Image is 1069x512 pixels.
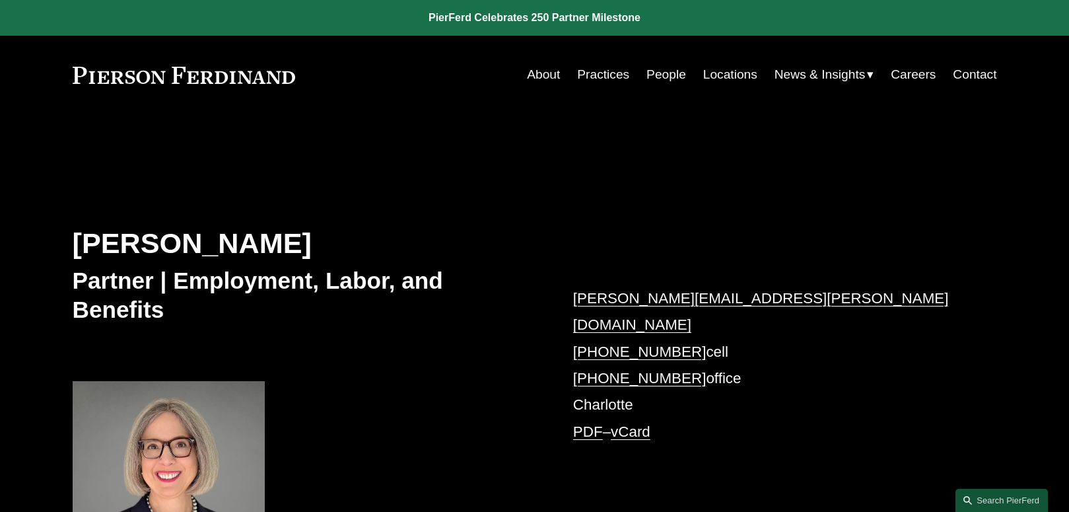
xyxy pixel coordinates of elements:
a: [PHONE_NUMBER] [573,370,707,386]
a: [PERSON_NAME][EMAIL_ADDRESS][PERSON_NAME][DOMAIN_NAME] [573,290,949,333]
a: vCard [611,423,650,440]
a: folder dropdown [775,62,874,87]
h2: [PERSON_NAME] [73,226,535,260]
a: About [527,62,560,87]
a: Contact [953,62,996,87]
a: Locations [703,62,757,87]
a: [PHONE_NUMBER] [573,344,707,360]
a: Practices [577,62,629,87]
a: Careers [891,62,936,87]
p: cell office Charlotte – [573,285,958,445]
h3: Partner | Employment, Labor, and Benefits [73,266,535,324]
a: PDF [573,423,603,440]
span: News & Insights [775,63,866,87]
a: People [646,62,686,87]
a: Search this site [955,489,1048,512]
